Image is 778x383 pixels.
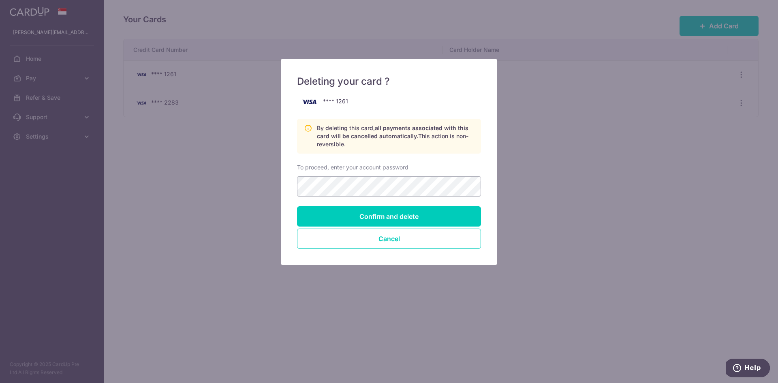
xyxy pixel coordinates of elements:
[18,6,35,13] span: Help
[297,229,481,249] button: Close
[317,124,474,148] p: By deleting this card, This action is non-reversible.
[297,163,408,171] label: To proceed, enter your account password
[726,359,770,379] iframe: Opens a widget where you can find more information
[297,75,481,88] h5: Deleting your card ?
[297,206,481,227] input: Confirm and delete
[317,124,468,139] span: all payments associated with this card will be cancelled automatically.
[297,94,321,109] img: visa-761abec96037c8ab836742a37ff580f5eed1c99042f5b0e3b4741c5ac3fec333.png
